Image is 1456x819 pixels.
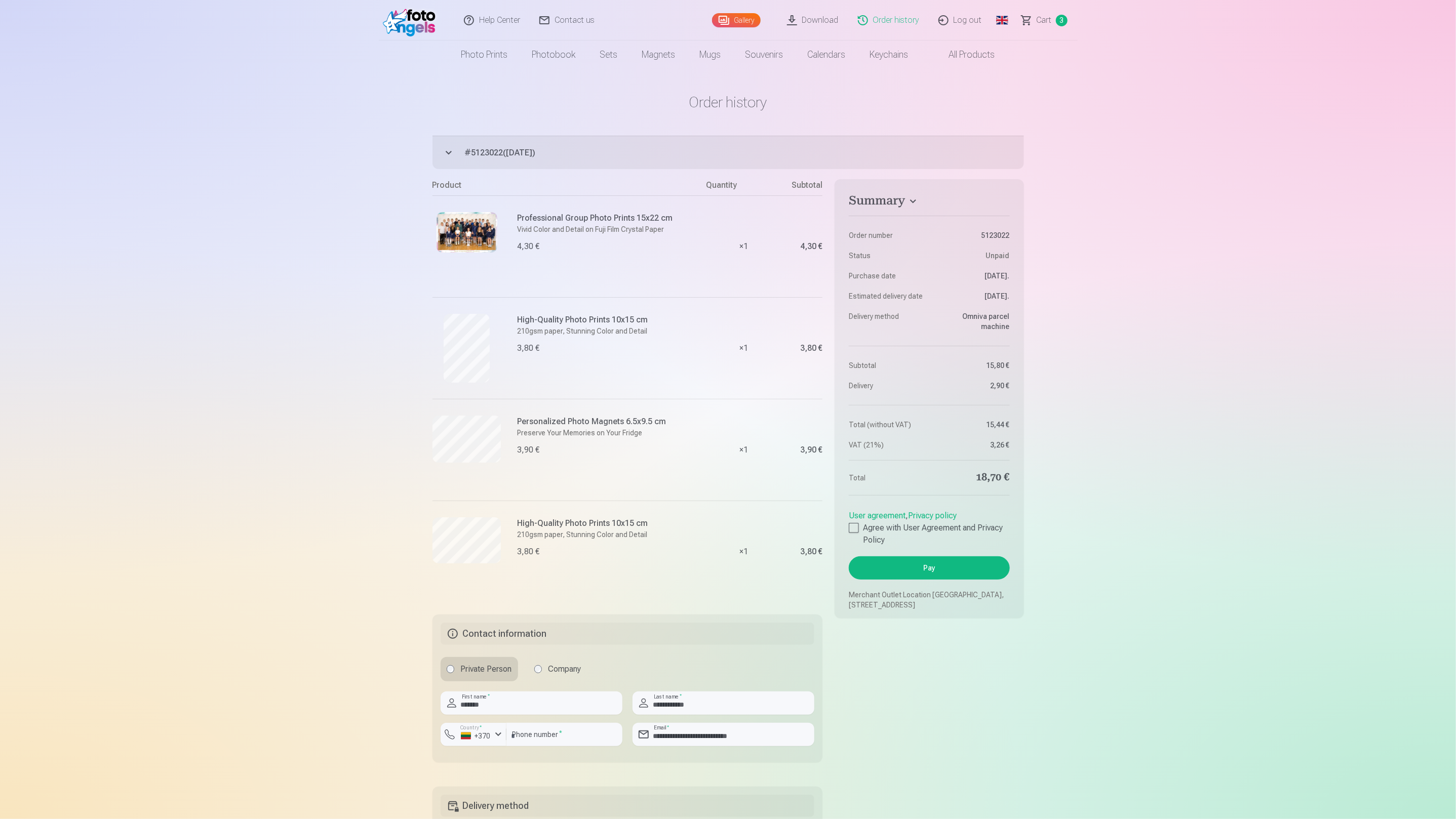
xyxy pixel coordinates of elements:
h5: Delivery method [441,795,815,817]
dd: 2,90 € [934,381,1010,391]
h1: Order history [432,93,1024,111]
span: Unpaid [986,251,1010,261]
input: Company [534,665,542,673]
a: Privacy policy [908,511,957,520]
a: Magnets [630,40,688,69]
span: Сart [1037,14,1052,26]
dd: [DATE]. [934,271,1010,281]
div: 3,80 € [518,546,540,558]
a: Mugs [688,40,733,69]
div: , [849,506,1009,546]
label: Private Person [441,657,518,681]
dd: 15,44 € [934,420,1010,430]
div: × 1 [706,195,782,297]
p: Merchant Outlet Location [GEOGRAPHIC_DATA], [STREET_ADDRESS] [849,590,1009,610]
a: Photo prints [449,40,520,69]
label: Company [528,657,587,681]
a: Sets [588,40,630,69]
span: # 5123022 ( [DATE] ) [465,147,1024,159]
button: Pay [849,556,1009,580]
h6: High-Quality Photo Prints 10x15 cm [518,314,700,326]
p: 210gsm paper, Stunning Color and Detail [518,326,700,336]
div: × 1 [706,399,782,501]
h5: Contact information [441,623,815,645]
dd: 18,70 € [934,471,1010,485]
dt: Delivery method [849,311,924,332]
div: 3,80 € [518,342,540,354]
dt: Total (without VAT) [849,420,924,430]
img: /fa2 [383,4,441,36]
dt: Total [849,471,924,485]
div: 4,30 € [800,243,822,250]
p: Preserve Your Memories on Your Fridge [518,428,700,438]
label: Agree with User Agreement and Privacy Policy [849,522,1009,546]
div: 3,80 € [800,345,822,351]
dt: Purchase date [849,271,924,281]
div: 3,90 € [800,447,822,453]
label: Country [457,724,485,732]
a: Photobook [520,40,588,69]
div: Quantity [706,179,782,195]
div: Product [432,179,706,195]
dt: Estimated delivery date [849,291,924,301]
dt: VAT (21%) [849,440,924,450]
button: #5123022([DATE]) [432,136,1024,169]
div: × 1 [706,297,782,399]
div: 3,90 € [518,444,540,456]
a: Gallery [712,13,761,27]
input: Private Person [447,665,455,673]
dt: Status [849,251,924,261]
dd: 3,26 € [934,440,1010,450]
dd: [DATE]. [934,291,1010,301]
h6: Personalized Photo Magnets 6.5x9.5 cm [518,416,700,428]
div: Subtotal [782,179,822,195]
button: Country*+370 [441,723,506,746]
dd: 5123022 [934,230,1010,240]
h6: High-Quality Photo Prints 10x15 cm [518,517,700,529]
div: +370 [461,731,491,741]
a: User agreement [849,511,906,520]
dt: Order number [849,230,924,240]
dd: 15,80 € [934,360,1010,371]
div: × 1 [706,501,782,602]
div: 3,80 € [800,549,822,555]
p: Vivid Color and Detail on Fuji Film Crystal Paper [518,224,700,234]
button: Summary [849,193,1009,212]
dt: Delivery [849,381,924,391]
a: All products [921,40,1007,69]
a: Souvenirs [733,40,796,69]
a: Calendars [796,40,858,69]
div: 4,30 € [518,240,540,253]
span: 3 [1056,15,1068,26]
dd: Omniva parcel machine [934,311,1010,332]
a: Keychains [858,40,921,69]
p: 210gsm paper, Stunning Color and Detail [518,529,700,540]
h6: Professional Group Photo Prints 15x22 cm [518,212,700,224]
dt: Subtotal [849,360,924,371]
